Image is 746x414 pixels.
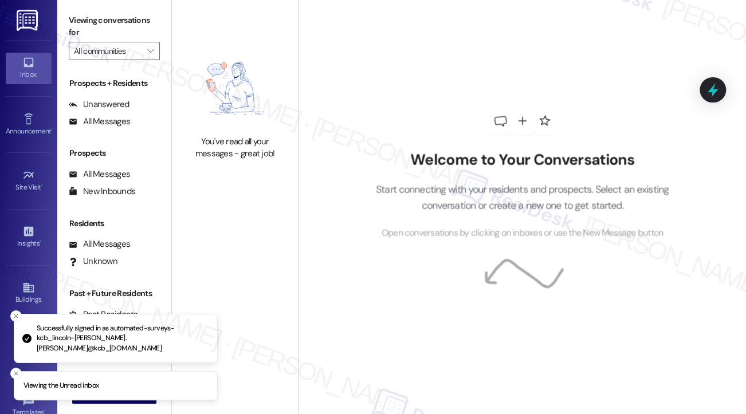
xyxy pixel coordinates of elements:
[51,125,53,133] span: •
[359,181,686,214] p: Start connecting with your residents and prospects. Select an existing conversation or create a n...
[23,381,99,391] p: Viewing the Unread inbox
[69,98,129,111] div: Unanswered
[184,47,285,130] img: empty-state
[382,226,663,240] span: Open conversations by clicking on inboxes or use the New Message button
[17,10,40,31] img: ResiDesk Logo
[6,222,52,253] a: Insights •
[69,238,130,250] div: All Messages
[57,218,171,230] div: Residents
[10,310,22,321] button: Close toast
[74,42,142,60] input: All communities
[6,278,52,309] a: Buildings
[6,53,52,84] a: Inbox
[57,287,171,299] div: Past + Future Residents
[40,238,41,246] span: •
[69,186,135,198] div: New Inbounds
[359,151,686,169] h2: Welcome to Your Conversations
[37,323,208,353] p: Successfully signed in as automated-surveys-kcb_lincoln-[PERSON_NAME].[PERSON_NAME]@kcb_[DOMAIN_N...
[6,334,52,365] a: Leads
[57,147,171,159] div: Prospects
[6,165,52,196] a: Site Visit •
[57,77,171,89] div: Prospects + Residents
[147,46,154,56] i: 
[69,255,117,267] div: Unknown
[69,168,130,180] div: All Messages
[184,136,285,160] div: You've read all your messages - great job!
[10,368,22,379] button: Close toast
[41,182,43,190] span: •
[69,116,130,128] div: All Messages
[69,11,160,42] label: Viewing conversations for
